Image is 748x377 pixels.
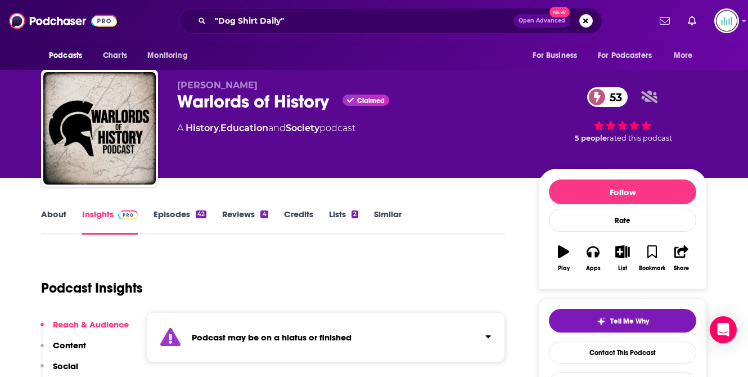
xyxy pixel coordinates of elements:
[683,11,701,30] a: Show notifications dropdown
[43,72,156,185] img: Warlords of History
[9,10,117,32] img: Podchaser - Follow, Share and Rate Podcasts
[41,209,66,235] a: About
[513,14,570,28] button: Open AdvancedNew
[587,87,628,107] a: 53
[586,265,601,272] div: Apps
[618,265,627,272] div: List
[674,48,693,64] span: More
[374,209,402,235] a: Similar
[549,179,696,204] button: Follow
[139,45,202,66] button: open menu
[674,265,689,272] div: Share
[710,316,737,343] div: Open Intercom Messenger
[186,123,219,133] a: History
[597,317,606,326] img: tell me why sparkle
[549,309,696,333] button: tell me why sparkleTell Me Why
[284,209,313,235] a: Credits
[40,319,129,340] button: Reach & Audience
[591,45,668,66] button: open menu
[222,209,268,235] a: Reviews4
[220,123,268,133] a: Education
[598,48,652,64] span: For Podcasters
[714,8,739,33] img: User Profile
[666,45,707,66] button: open menu
[96,45,134,66] a: Charts
[82,209,138,235] a: InsightsPodchaser Pro
[179,8,602,34] div: Search podcasts, credits, & more...
[268,123,286,133] span: and
[53,319,129,330] p: Reach & Audience
[578,238,607,279] button: Apps
[607,134,672,142] span: rated this podcast
[192,332,352,343] strong: Podcast may be on a hiatus or finished
[357,98,385,104] span: Claimed
[103,48,127,64] span: Charts
[667,238,696,279] button: Share
[549,209,696,232] div: Rate
[177,122,355,135] div: A podcast
[147,48,187,64] span: Monitoring
[177,80,258,91] span: [PERSON_NAME]
[329,209,358,235] a: Lists2
[53,340,86,351] p: Content
[610,317,649,326] span: Tell Me Why
[714,8,739,33] button: Show profile menu
[549,238,578,279] button: Play
[41,45,97,66] button: open menu
[260,210,268,218] div: 4
[655,11,674,30] a: Show notifications dropdown
[118,210,138,219] img: Podchaser Pro
[146,312,505,362] section: Click to expand status details
[53,361,78,371] p: Social
[558,265,570,272] div: Play
[210,12,513,30] input: Search podcasts, credits, & more...
[549,342,696,363] a: Contact This Podcast
[639,265,665,272] div: Bookmark
[40,340,86,361] button: Content
[41,280,143,297] h1: Podcast Insights
[533,48,577,64] span: For Business
[608,238,637,279] button: List
[575,134,607,142] span: 5 people
[637,238,666,279] button: Bookmark
[538,80,707,150] div: 53 5 peoplerated this podcast
[352,210,358,218] div: 2
[49,48,82,64] span: Podcasts
[714,8,739,33] span: Logged in as podglomerate
[598,87,628,107] span: 53
[519,18,565,24] span: Open Advanced
[196,210,206,218] div: 42
[154,209,206,235] a: Episodes42
[219,123,220,133] span: ,
[525,45,591,66] button: open menu
[549,7,570,17] span: New
[286,123,319,133] a: Society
